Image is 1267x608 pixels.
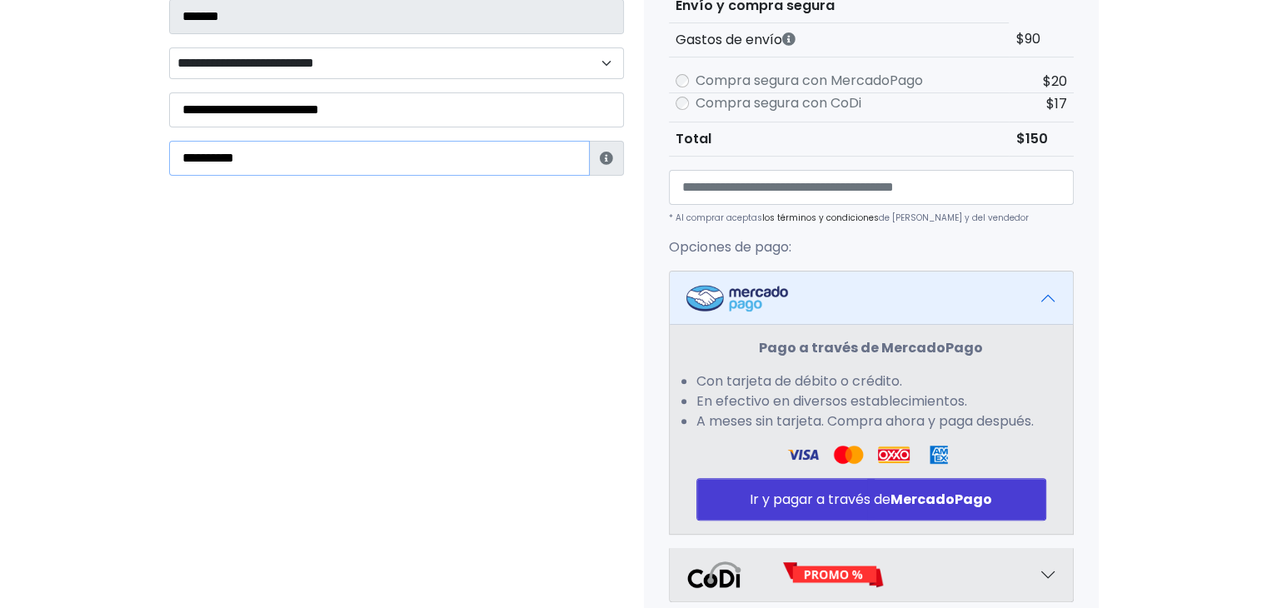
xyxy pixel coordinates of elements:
label: Compra segura con CoDi [696,93,861,113]
td: $90 [1009,22,1073,57]
img: Codi Logo [686,561,742,588]
li: Con tarjeta de débito o crédito. [696,371,1046,391]
span: $17 [1046,94,1067,113]
p: Opciones de pago: [669,237,1074,257]
img: Mercadopago Logo [686,285,788,311]
img: Promo [782,561,885,588]
i: Estafeta lo usará para ponerse en contacto en caso de tener algún problema con el envío [600,152,613,165]
img: Visa Logo [832,445,864,465]
img: Visa Logo [787,445,819,465]
p: * Al comprar aceptas de [PERSON_NAME] y del vendedor [669,212,1074,224]
strong: MercadoPago [890,490,992,509]
td: $150 [1009,122,1073,156]
th: Gastos de envío [669,22,1010,57]
img: Amex Logo [923,445,955,465]
span: $20 [1043,72,1067,91]
i: Los gastos de envío dependen de códigos postales. ¡Te puedes llevar más productos en un solo envío ! [782,32,796,46]
a: los términos y condiciones [762,212,879,224]
li: A meses sin tarjeta. Compra ahora y paga después. [696,411,1046,431]
label: Compra segura con MercadoPago [696,71,923,91]
li: En efectivo en diversos establecimientos. [696,391,1046,411]
strong: Pago a través de MercadoPago [759,338,983,357]
img: Oxxo Logo [878,445,910,465]
th: Total [669,122,1010,156]
button: Ir y pagar a través deMercadoPago [696,478,1046,521]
